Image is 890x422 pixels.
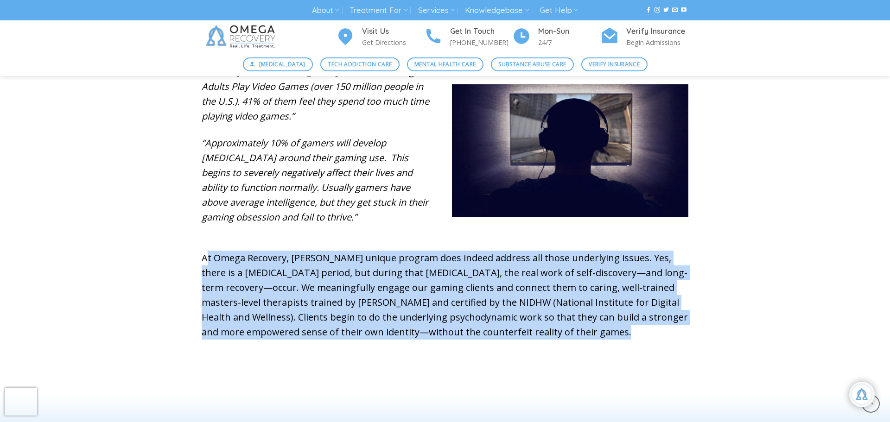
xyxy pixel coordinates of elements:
a: Verify Insurance Begin Admissions [600,25,688,48]
a: Substance Abuse Care [491,57,574,71]
h4: Visit Us [362,25,424,38]
span: Verify Insurance [589,60,640,69]
span: Mental Health Care [414,60,476,69]
p: Get Directions [362,37,424,48]
h4: Get In Touch [450,25,512,38]
a: Send us an email [672,7,678,13]
span: Substance Abuse Care [498,60,566,69]
a: [MEDICAL_DATA] [243,57,313,71]
a: Mental Health Care [407,57,483,71]
a: Knowledgebase [465,2,529,19]
span: [MEDICAL_DATA] [259,60,305,69]
a: About [312,2,339,19]
p: Begin Admissions [626,37,688,48]
a: Get Help [540,2,578,19]
a: Follow on Instagram [655,7,660,13]
p: 24/7 [538,37,600,48]
span: Tech Addiction Care [328,60,392,69]
iframe: reCAPTCHA [5,388,37,416]
em: “Approximately 10% of gamers will develop [MEDICAL_DATA] around their gaming use. This begins to ... [202,137,428,223]
p: At Omega Recovery, [PERSON_NAME] unique program does indeed address all those underlying issues. ... [202,251,688,340]
a: Tech Addiction Care [320,57,400,71]
h4: Verify Insurance [626,25,688,38]
a: Follow on YouTube [681,7,687,13]
h4: Mon-Sun [538,25,600,38]
a: Follow on Facebook [646,7,651,13]
img: Omega Recovery [202,20,283,53]
a: Visit Us Get Directions [336,25,424,48]
a: Get In Touch [PHONE_NUMBER] [424,25,512,48]
p: [PHONE_NUMBER] [450,37,512,48]
a: Services [418,2,455,19]
a: Treatment For [350,2,407,19]
a: Verify Insurance [581,57,648,71]
a: Follow on Twitter [663,7,669,13]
